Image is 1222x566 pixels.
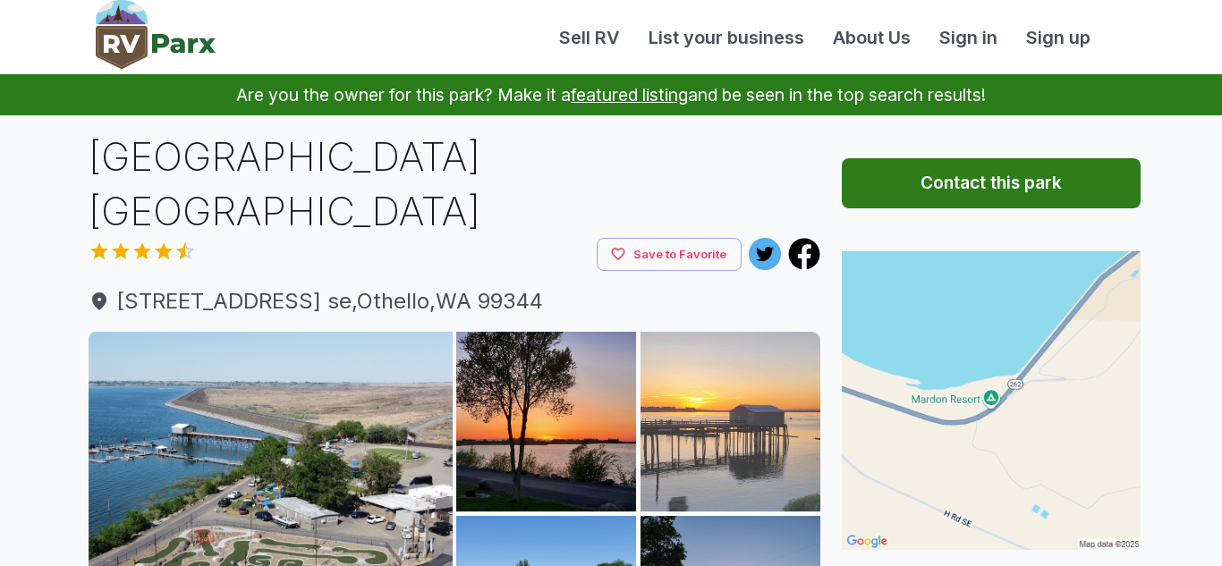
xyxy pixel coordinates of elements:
button: Save to Favorite [597,238,742,271]
a: [STREET_ADDRESS] se,Othello,WA 99344 [89,285,820,317]
button: Contact this park [842,158,1141,208]
a: featured listing [571,84,688,106]
img: AAcXr8p_eInZmLo7DW4mNf-dUdGZJUU_LgQIhDGNNIhQY-CMfvOvSc9Vcs_ztAPjbfgvCgMXOkaroJ609qMk0F1AlekayEsQd... [456,332,636,511]
a: Sign up [1012,24,1105,51]
span: [STREET_ADDRESS] se , Othello , WA 99344 [89,285,820,317]
a: Sell RV [545,24,634,51]
p: Are you the owner for this park? Make it a and be seen in the top search results! [21,74,1201,115]
img: AAcXr8pKHYgruk3Kv4S8l08XdEL9-Ew8l8gT5cq33OvwLMSw276LSHZsKjCa348dGEZcQYOlZTaxtYjtaMeUQDuZZ36yRZsAu... [641,332,820,511]
h1: [GEOGRAPHIC_DATA] [GEOGRAPHIC_DATA] [89,130,820,238]
img: Map for MarDon Resort on Potholes Reservoir [842,251,1141,550]
a: List your business [634,24,819,51]
a: About Us [819,24,925,51]
a: Sign in [925,24,1012,51]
